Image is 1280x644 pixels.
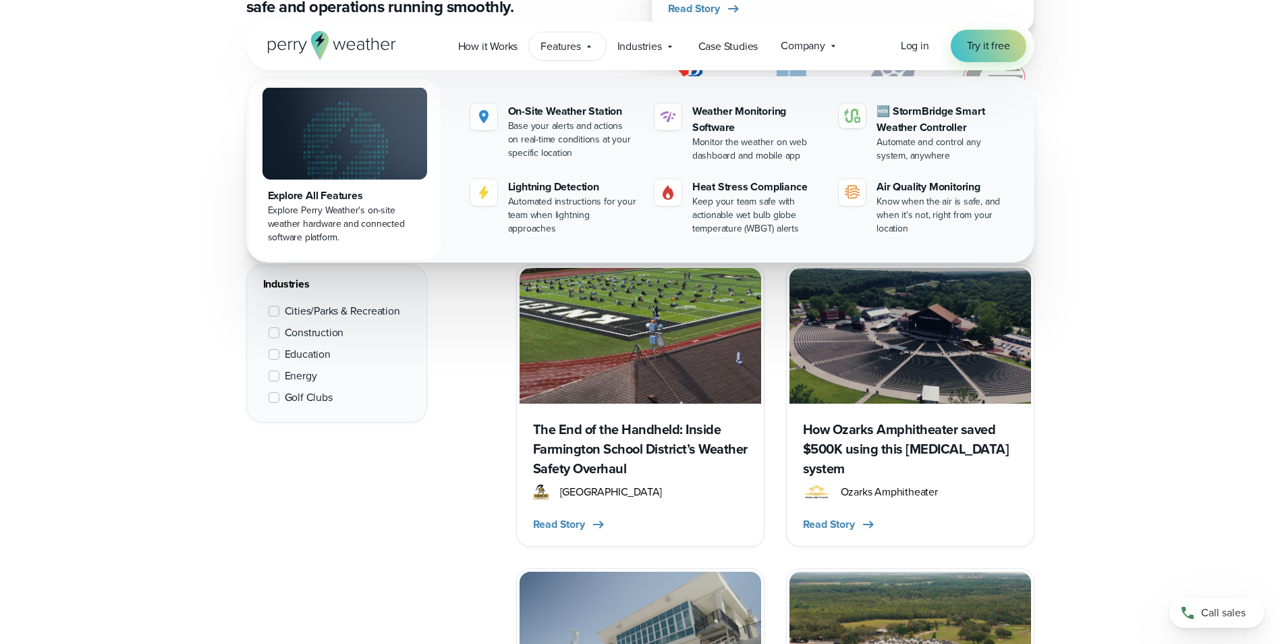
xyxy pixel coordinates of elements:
div: Automated instructions for your team when lightning approaches [508,195,638,236]
div: Weather Monitoring Software [692,103,823,136]
a: Perry Weather monitoring The End of the Handheld: Inside Farmington School District’s Weather Saf... [516,265,764,547]
div: Automate and control any system, anywhere [876,136,1007,163]
a: Explore All Features Explore Perry Weather's on-site weather hardware and connected software plat... [249,79,441,260]
div: 🆕 StormBridge Smart Weather Controller [876,103,1007,136]
div: On-Site Weather Station [508,103,638,119]
div: Base your alerts and actions on real-time conditions at your specific location [508,119,638,160]
span: Try it free [967,38,1010,54]
h3: How Ozarks Amphitheater saved $500K using this [MEDICAL_DATA] system [803,420,1018,479]
span: Energy [285,368,317,384]
span: Call sales [1201,605,1246,621]
span: Company [781,38,825,54]
img: Perry Weather monitoring [520,268,761,404]
div: Explore Perry Weather's on-site weather hardware and connected software platform. [268,204,422,244]
img: aqi-icon.svg [844,184,860,200]
a: Log in [901,38,929,54]
button: Read Story [533,516,607,533]
img: Farmington R7 [533,484,549,500]
h3: The End of the Handheld: Inside Farmington School District’s Weather Safety Overhaul [533,420,748,479]
a: Heat Stress Compliance Keep your team safe with actionable wet bulb globe temperature (WBGT) alerts [649,173,828,241]
div: Heat Stress Compliance [692,179,823,195]
span: Read Story [533,516,585,533]
img: Location.svg [476,109,492,125]
span: How it Works [458,38,518,55]
span: Industries [617,38,662,55]
span: Read Story [803,516,855,533]
a: Air Quality Monitoring Know when the air is safe, and when it's not, right from your location [833,173,1012,241]
div: Keep your team safe with actionable wet bulb globe temperature (WBGT) alerts [692,195,823,236]
span: Log in [901,38,929,53]
a: Try it free [951,30,1026,62]
a: How Ozarks Amphitheater saved $500K using this [MEDICAL_DATA] system Ozarks Amphitehater Logo Oza... [786,265,1034,547]
span: Golf Clubs [285,390,333,406]
button: Read Story [803,516,876,533]
div: Industries [263,276,410,292]
img: software-icon.svg [660,109,676,125]
span: Education [285,346,331,363]
span: Construction [285,325,344,341]
div: Air Quality Monitoring [876,179,1007,195]
button: Read Story [668,1,742,17]
a: Call sales [1169,598,1264,628]
a: How it Works [447,32,530,60]
a: Lightning Detection Automated instructions for your team when lightning approaches [465,173,644,241]
img: lightning-icon.svg [476,184,492,200]
span: Read Story [668,1,720,17]
div: Monitor the weather on web dashboard and mobile app [692,136,823,163]
img: stormbridge-icon-V6.svg [844,109,860,123]
span: Case Studies [698,38,758,55]
span: Ozarks Amphitheater [841,484,938,500]
img: Gas.svg [660,184,676,200]
span: Cities/Parks & Recreation [285,303,400,319]
span: [GEOGRAPHIC_DATA] [560,484,663,500]
span: Features [540,38,580,55]
div: Know when the air is safe, and when it's not, right from your location [876,195,1007,236]
a: Case Studies [687,32,770,60]
a: Weather Monitoring Software Monitor the weather on web dashboard and mobile app [649,98,828,168]
a: 🆕 StormBridge Smart Weather Controller Automate and control any system, anywhere [833,98,1012,168]
img: Ozarks Amphitehater Logo [803,484,830,500]
div: Explore All Features [268,188,422,204]
a: On-Site Weather Station Base your alerts and actions on real-time conditions at your specific loc... [465,98,644,165]
div: Lightning Detection [508,179,638,195]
